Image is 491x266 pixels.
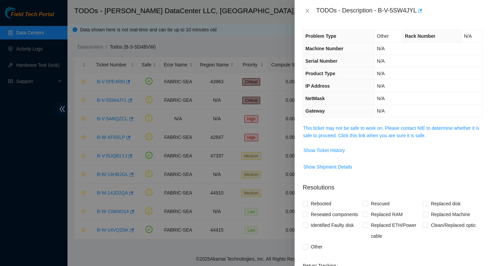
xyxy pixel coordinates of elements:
span: Identified Faulty disk [308,220,357,231]
span: close [305,8,310,13]
button: Show Ticket History [303,145,345,156]
p: Resolutions [303,178,483,192]
span: N/A [377,71,385,76]
span: Replaced disk [428,198,463,209]
span: Other [377,33,389,39]
span: Replaced RAM [368,209,405,220]
span: Reseated components [308,209,361,220]
span: Replaced ETH/Power cable [368,220,423,241]
span: N/A [377,83,385,89]
button: Close [303,8,312,14]
span: Product Type [305,71,335,76]
span: N/A [464,33,472,39]
span: Replaced Machine [428,209,473,220]
span: Clean/Replaced optic [428,220,479,231]
span: Rebooted [308,198,334,209]
span: N/A [377,58,385,64]
span: IP Address [305,83,330,89]
div: TODOs - Description - B-V-5SW4JYL [316,5,483,16]
span: Show Shipment Details [303,163,352,171]
span: Rack Number [405,33,435,39]
span: N/A [377,108,385,114]
span: Gateway [305,108,325,114]
span: NetMask [305,96,325,101]
span: Serial Number [305,58,337,64]
span: N/A [377,46,385,51]
span: Rescued [368,198,392,209]
a: This ticket may not be safe to work on. Please contact NIE to determine whether it is safe to pro... [303,125,479,138]
span: N/A [377,96,385,101]
span: Machine Number [305,46,344,51]
button: Show Shipment Details [303,161,353,172]
span: Problem Type [305,33,336,39]
span: Other [308,241,325,252]
span: Show Ticket History [303,147,345,154]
